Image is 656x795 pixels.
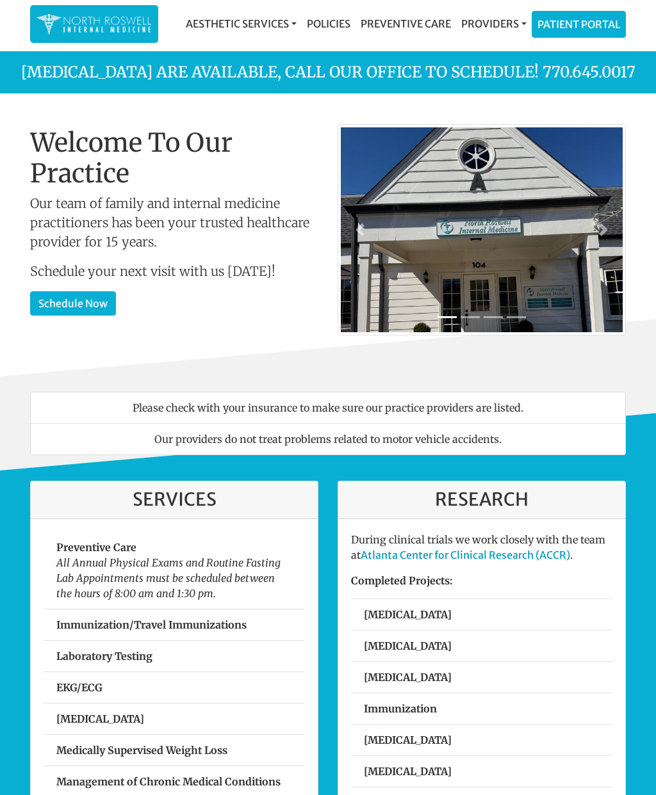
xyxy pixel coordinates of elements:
[364,765,452,778] strong: [MEDICAL_DATA]
[351,489,612,511] h3: Research
[56,712,144,725] strong: [MEDICAL_DATA]
[181,11,302,36] a: Aesthetic Services
[302,11,356,36] a: Policies
[30,262,318,281] p: Schedule your next visit with us [DATE]!
[351,574,453,587] strong: Completed Projects:
[361,549,570,561] a: Atlanta Center for Clinical Research (ACCR)
[364,702,437,715] strong: Immunization
[56,556,281,600] em: All Annual Physical Exams and Routine Fasting Lab Appointments must be scheduled between the hour...
[364,608,452,621] strong: [MEDICAL_DATA]
[30,291,116,316] a: Schedule Now
[364,671,452,684] strong: [MEDICAL_DATA]
[56,541,136,554] strong: Preventive Care
[10,61,646,84] p: [MEDICAL_DATA] are available, call our office to schedule! 770.645.0017
[56,681,102,694] strong: EKG/ECG
[56,618,247,631] strong: Immunization/Travel Immunizations
[364,734,452,746] strong: [MEDICAL_DATA]
[456,11,532,36] a: Providers
[56,650,152,662] strong: Laboratory Testing
[532,12,625,37] a: Patient Portal
[30,423,626,455] li: Our providers do not treat problems related to motor vehicle accidents.
[356,11,456,36] a: Preventive Care
[351,532,612,563] p: During clinical trials we work closely with the team at .
[56,775,281,788] strong: Management of Chronic Medical Conditions
[30,392,626,424] li: Please check with your insurance to make sure our practice providers are listed.
[44,489,305,511] h3: Services
[30,194,318,252] p: Our team of family and internal medicine practitioners has been your trusted healthcare provider ...
[56,744,227,757] strong: Medically Supervised Weight Loss
[37,12,152,36] img: North Roswell Internal Medicine
[364,639,452,652] strong: [MEDICAL_DATA]
[30,127,318,189] h1: Welcome To Our Practice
